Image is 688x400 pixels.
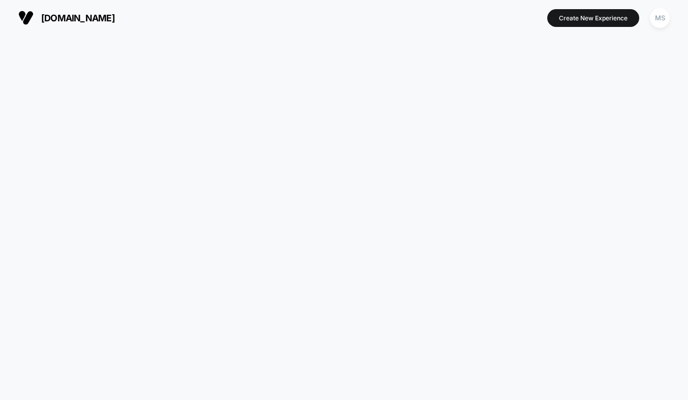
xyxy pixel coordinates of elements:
[547,9,639,27] button: Create New Experience
[18,10,34,25] img: Visually logo
[41,13,115,23] span: [DOMAIN_NAME]
[647,8,673,28] button: MS
[15,10,118,26] button: [DOMAIN_NAME]
[650,8,670,28] div: MS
